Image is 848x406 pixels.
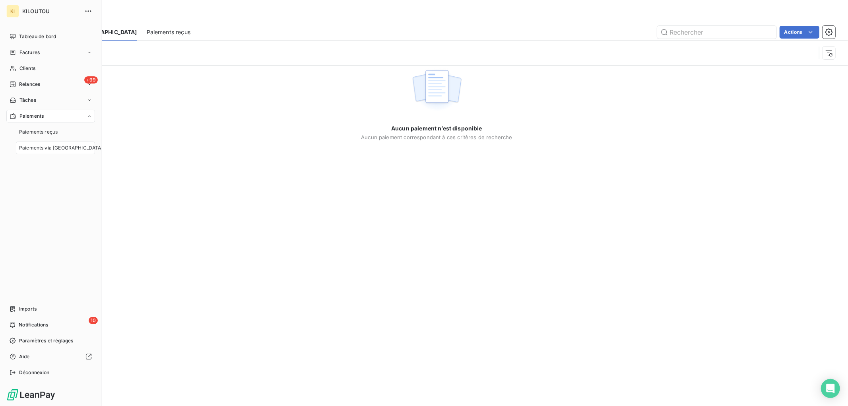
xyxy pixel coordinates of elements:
span: Paiements [19,113,44,120]
span: Paramètres et réglages [19,337,73,344]
span: Clients [19,65,35,72]
span: Relances [19,81,40,88]
div: Open Intercom Messenger [821,379,840,398]
img: Logo LeanPay [6,389,56,401]
span: Factures [19,49,40,56]
input: Rechercher [657,26,776,39]
img: empty state [411,66,462,115]
span: Tableau de bord [19,33,56,40]
span: 10 [89,317,98,324]
span: Notifications [19,321,48,328]
a: Aide [6,350,95,363]
span: Paiements via [GEOGRAPHIC_DATA] [19,144,103,152]
div: KI [6,5,19,17]
span: Déconnexion [19,369,50,376]
span: Paiements reçus [19,128,58,136]
span: Aucun paiement correspondant à ces critères de recherche [361,134,512,140]
span: Tâches [19,97,36,104]
button: Actions [780,26,819,39]
span: Aide [19,353,30,360]
span: Paiements reçus [147,28,190,36]
span: +99 [84,76,98,84]
span: Aucun paiement n’est disponible [391,124,482,132]
span: Imports [19,305,37,313]
span: KILOUTOU [22,8,80,14]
